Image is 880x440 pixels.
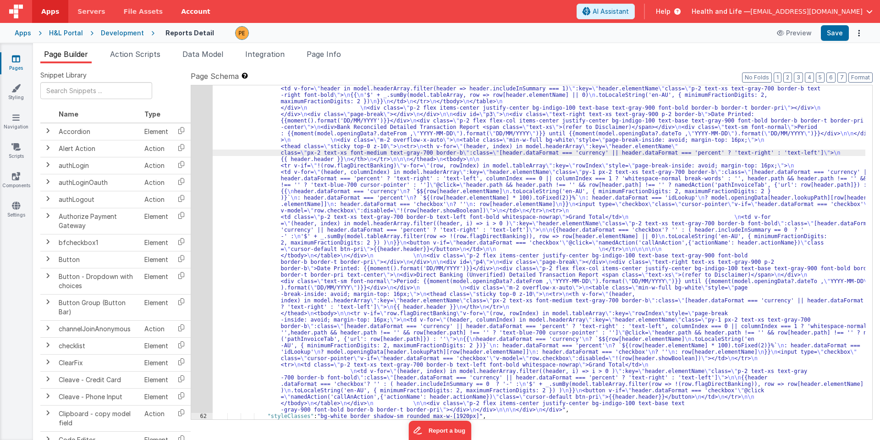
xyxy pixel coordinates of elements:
[141,337,172,354] td: Element
[245,50,285,59] span: Integration
[124,7,163,16] span: File Assets
[141,371,172,388] td: Element
[182,50,223,59] span: Data Model
[826,72,836,83] button: 6
[40,82,152,99] input: Search Snippets ...
[55,208,141,234] td: Authorize Payment Gateway
[141,268,172,294] td: Element
[141,354,172,371] td: Element
[141,157,172,174] td: Action
[55,388,141,405] td: Cleave - Phone Input
[55,320,141,337] td: channelJoinAnonymous
[141,174,172,191] td: Action
[577,4,635,19] button: AI Assistant
[852,27,865,39] button: Options
[41,7,59,16] span: Apps
[141,251,172,268] td: Element
[165,29,214,36] h4: Reports Detail
[55,234,141,251] td: bfcheckbox1
[141,234,172,251] td: Element
[742,72,772,83] button: No Folds
[101,28,144,38] div: Development
[49,28,83,38] div: H&L Portal
[110,50,160,59] span: Action Scripts
[771,26,817,40] button: Preview
[55,405,141,431] td: Clipboard - copy model field
[141,405,172,431] td: Action
[141,294,172,320] td: Element
[141,320,172,337] td: Action
[848,72,873,83] button: Format
[144,110,160,118] span: Type
[55,251,141,268] td: Button
[55,140,141,157] td: Alert Action
[794,72,803,83] button: 3
[55,157,141,174] td: authLogin
[55,337,141,354] td: checklist
[40,71,87,80] span: Snippet Library
[141,388,172,405] td: Element
[692,7,873,16] button: Health and Life — [EMAIL_ADDRESS][DOMAIN_NAME]
[774,72,781,83] button: 1
[821,25,849,41] button: Save
[409,421,472,440] iframe: Marker.io feedback button
[55,371,141,388] td: Cleave - Credit Card
[15,28,31,38] div: Apps
[750,7,863,16] span: [EMAIL_ADDRESS][DOMAIN_NAME]
[59,110,78,118] span: Name
[692,7,750,16] span: Health and Life —
[191,413,213,419] div: 62
[55,268,141,294] td: Button - Dropdown with choices
[55,174,141,191] td: authLoginOauth
[55,191,141,208] td: authLogout
[55,294,141,320] td: Button Group (Button Bar)
[656,7,671,16] span: Help
[783,72,792,83] button: 2
[77,7,105,16] span: Servers
[593,7,629,16] span: AI Assistant
[236,27,248,39] img: 9824c9b2ced8ee662419f2f3ea18dbb0
[55,354,141,371] td: ClearFix
[141,208,172,234] td: Element
[44,50,88,59] span: Page Builder
[191,71,239,82] span: Page Schema
[837,72,847,83] button: 7
[55,123,141,140] td: Accordion
[816,72,825,83] button: 5
[141,191,172,208] td: Action
[805,72,814,83] button: 4
[141,140,172,157] td: Action
[141,123,172,140] td: Element
[307,50,341,59] span: Page Info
